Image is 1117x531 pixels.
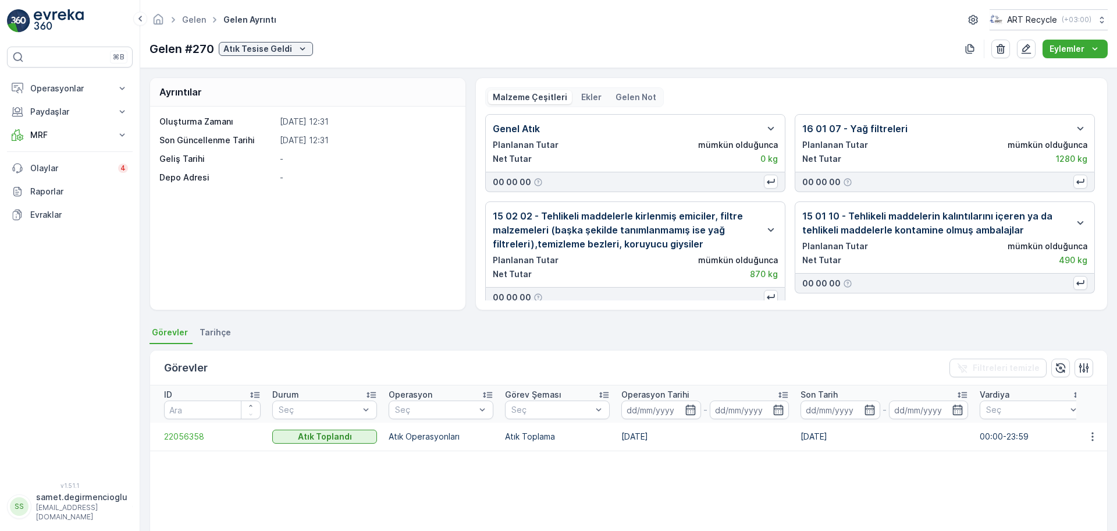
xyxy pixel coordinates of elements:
p: Operasyonlar [30,83,109,94]
p: Operasyon Tarihi [621,389,689,401]
button: Operasyonlar [7,77,133,100]
button: Filtreleri temizle [949,359,1047,377]
p: 15 02 02 - Tehlikeli maddelerle kirlenmiş emiciler, filtre malzemeleri (başka şekilde tanımlanmam... [493,209,759,251]
td: [DATE] [795,423,974,451]
input: Ara [164,401,261,419]
p: 870 kg [750,268,778,280]
a: Raporlar [7,180,133,203]
p: 490 kg [1059,254,1087,266]
p: samet.degirmencioglu [36,491,127,503]
input: dd/mm/yyyy [621,401,701,419]
p: ⌘B [113,52,124,62]
p: 16 01 07 - Yağ filtreleri [802,122,908,136]
input: dd/mm/yyyy [710,401,789,419]
p: - [280,153,453,165]
p: Görev Şeması [505,389,561,401]
p: Operasyon [389,389,432,401]
p: Net Tutar [802,254,841,266]
span: Tarihçe [200,327,231,338]
p: 0 kg [760,153,778,165]
p: Gelen #270 [150,40,214,58]
p: 00:00-23:59 [980,431,1084,442]
p: 00 00 00 [802,176,841,188]
p: Net Tutar [493,153,532,165]
button: Atık Tesise Geldi [219,42,313,56]
p: Paydaşlar [30,106,109,118]
p: Atık Toplama [505,431,610,442]
p: Son Güncellenme Tarihi [159,134,275,146]
span: Gelen ayrıntı [221,14,279,26]
a: Ana Sayfa [152,17,165,27]
p: - [703,403,707,417]
p: Evraklar [30,209,128,221]
p: Raporlar [30,186,128,197]
p: Gelen Not [616,91,656,103]
input: dd/mm/yyyy [889,401,969,419]
p: Seç [511,404,592,416]
div: Yardım Araç İkonu [843,178,852,187]
p: Atık Toplandı [298,431,352,442]
div: Yardım Araç İkonu [843,279,852,288]
p: Planlanan Tutar [802,240,868,252]
p: Planlanan Tutar [493,139,558,151]
p: Son Tarih [801,389,838,401]
p: Depo Adresi [159,172,275,183]
p: [EMAIL_ADDRESS][DOMAIN_NAME] [36,503,127,522]
p: Ekler [581,91,602,103]
td: [DATE] [616,423,795,451]
p: 1280 kg [1056,153,1087,165]
a: Olaylar4 [7,157,133,180]
p: ART Recycle [1007,14,1057,26]
p: MRF [30,129,109,141]
p: [DATE] 12:31 [280,116,453,128]
p: Net Tutar [802,153,841,165]
span: v 1.51.1 [7,482,133,489]
a: 22056358 [164,431,261,442]
div: Yardım Araç İkonu [533,293,543,302]
p: Ayrıntılar [159,85,202,99]
p: 4 [120,164,126,173]
p: Eylemler [1050,43,1084,55]
p: Filtreleri temizle [973,362,1040,374]
p: ( +03:00 ) [1062,15,1091,24]
a: Gelen [182,15,206,24]
p: mümkün olduğunca [698,254,778,266]
p: mümkün olduğunca [698,139,778,151]
p: Oluşturma Zamanı [159,116,275,128]
p: Seç [395,404,475,416]
p: Seç [279,404,359,416]
p: 00 00 00 [802,278,841,289]
button: MRF [7,123,133,147]
p: - [883,403,887,417]
div: SS [10,497,29,516]
img: logo_light-DOdMpM7g.png [34,9,84,33]
p: - [280,172,453,183]
p: Geliş Tarihi [159,153,275,165]
p: mümkün olduğunca [1008,139,1087,151]
p: Görevler [164,360,208,376]
span: Görevler [152,327,188,338]
p: mümkün olduğunca [1008,240,1087,252]
a: Evraklar [7,203,133,226]
p: Atık Operasyonları [389,431,493,442]
button: ART Recycle(+03:00) [990,9,1108,30]
p: Net Tutar [493,268,532,280]
p: Durum [272,389,299,401]
p: Planlanan Tutar [802,139,868,151]
button: Atık Toplandı [272,430,377,444]
p: Atık Tesise Geldi [223,43,292,55]
input: dd/mm/yyyy [801,401,880,419]
p: Seç [986,404,1066,416]
button: Eylemler [1043,40,1108,58]
p: 00 00 00 [493,176,531,188]
p: Planlanan Tutar [493,254,558,266]
button: SSsamet.degirmencioglu[EMAIL_ADDRESS][DOMAIN_NAME] [7,491,133,522]
p: Malzeme Çeşitleri [493,91,567,103]
div: Yardım Araç İkonu [533,178,543,187]
img: logo [7,9,30,33]
p: 00 00 00 [493,292,531,303]
button: Paydaşlar [7,100,133,123]
img: image_23.png [990,13,1002,26]
p: Vardiya [980,389,1009,401]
